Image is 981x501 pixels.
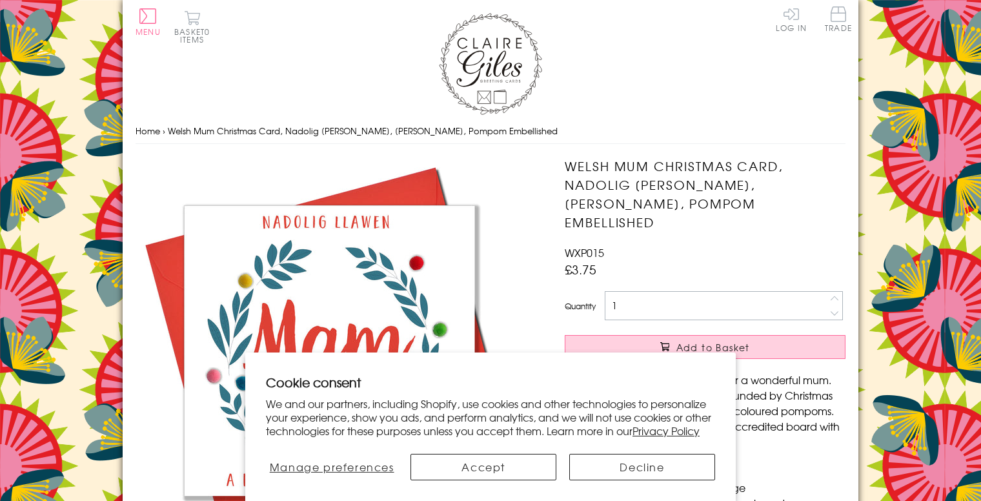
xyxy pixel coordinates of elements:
[439,13,542,115] img: Claire Giles Greetings Cards
[163,125,165,137] span: ›
[565,157,845,231] h1: Welsh Mum Christmas Card, Nadolig [PERSON_NAME], [PERSON_NAME], Pompom Embellished
[168,125,558,137] span: Welsh Mum Christmas Card, Nadolig [PERSON_NAME], [PERSON_NAME], Pompom Embellished
[174,10,210,43] button: Basket0 items
[565,300,596,312] label: Quantity
[565,245,604,260] span: WXP015
[565,335,845,359] button: Add to Basket
[569,454,715,480] button: Decline
[136,125,160,137] a: Home
[410,454,556,480] button: Accept
[136,118,845,145] nav: breadcrumbs
[266,373,715,391] h2: Cookie consent
[266,454,398,480] button: Manage preferences
[270,459,394,475] span: Manage preferences
[825,6,852,34] a: Trade
[136,26,161,37] span: Menu
[565,260,596,278] span: £3.75
[180,26,210,45] span: 0 items
[776,6,807,32] a: Log In
[266,397,715,437] p: We and our partners, including Shopify, use cookies and other technologies to personalize your ex...
[825,6,852,32] span: Trade
[136,8,161,36] button: Menu
[676,341,750,354] span: Add to Basket
[632,423,700,438] a: Privacy Policy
